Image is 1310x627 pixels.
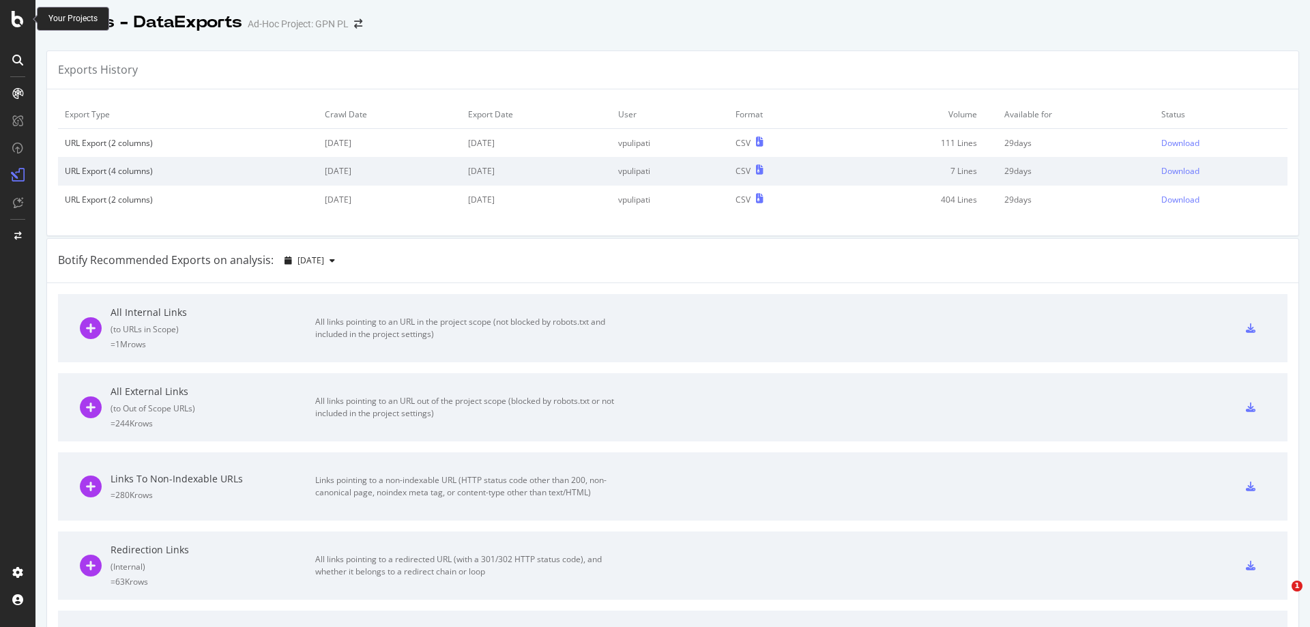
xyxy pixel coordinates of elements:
div: URL Export (4 columns) [65,165,311,177]
div: URL Export (2 columns) [65,137,311,149]
div: Your Projects [48,13,98,25]
div: Exports History [58,62,138,78]
div: csv-export [1246,482,1255,491]
div: = 280K rows [111,489,315,501]
div: Redirection Links [111,543,315,557]
div: ( Internal ) [111,561,315,572]
td: Export Type [58,100,318,129]
div: CSV [736,137,751,149]
div: All Internal Links [111,306,315,319]
span: 2025 Sep. 8th [297,254,324,266]
div: ( to URLs in Scope ) [111,323,315,335]
div: Botify Recommended Exports on analysis: [58,252,274,268]
div: Ad-Hoc Project: GPN PL [248,17,349,31]
td: [DATE] [318,186,461,214]
div: CSV [736,165,751,177]
div: = 1M rows [111,338,315,350]
a: Download [1161,137,1281,149]
div: csv-export [1246,561,1255,570]
td: 7 Lines [835,157,998,185]
div: All links pointing to an URL out of the project scope (blocked by robots.txt or not included in t... [315,395,622,420]
div: csv-export [1246,403,1255,412]
td: Format [729,100,835,129]
div: Links pointing to a non-indexable URL (HTTP status code other than 200, non-canonical page, noind... [315,474,622,499]
div: ( to Out of Scope URLs ) [111,403,315,414]
td: vpulipati [611,186,728,214]
td: Available for [998,100,1154,129]
div: arrow-right-arrow-left [354,19,362,29]
td: [DATE] [318,157,461,185]
a: Download [1161,165,1281,177]
td: Crawl Date [318,100,461,129]
td: [DATE] [318,129,461,158]
td: vpulipati [611,129,728,158]
div: = 63K rows [111,576,315,587]
td: vpulipati [611,157,728,185]
div: Links To Non-Indexable URLs [111,472,315,486]
td: User [611,100,728,129]
iframe: Intercom live chat [1264,581,1296,613]
td: Volume [835,100,998,129]
button: [DATE] [279,250,340,272]
td: [DATE] [461,186,611,214]
a: Download [1161,194,1281,205]
div: Download [1161,194,1199,205]
div: CSV [736,194,751,205]
div: csv-export [1246,323,1255,333]
td: [DATE] [461,157,611,185]
td: Export Date [461,100,611,129]
td: [DATE] [461,129,611,158]
td: 29 days [998,186,1154,214]
td: 29 days [998,157,1154,185]
div: Download [1161,137,1199,149]
div: All links pointing to an URL in the project scope (not blocked by robots.txt and included in the ... [315,316,622,340]
div: URL Export (2 columns) [65,194,311,205]
td: Status [1154,100,1287,129]
td: 29 days [998,129,1154,158]
div: All links pointing to a redirected URL (with a 301/302 HTTP status code), and whether it belongs ... [315,553,622,578]
div: Reports - DataExports [46,11,242,34]
div: = 244K rows [111,418,315,429]
td: 404 Lines [835,186,998,214]
div: All External Links [111,385,315,398]
span: 1 [1292,581,1302,592]
td: 111 Lines [835,129,998,158]
div: Download [1161,165,1199,177]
